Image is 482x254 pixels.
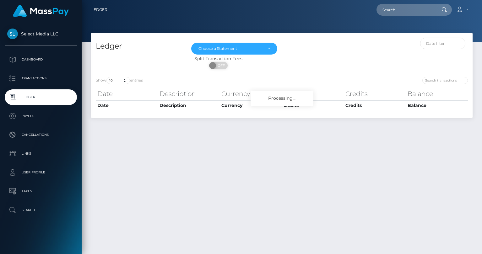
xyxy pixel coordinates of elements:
[191,43,277,55] button: Choose a Statement
[406,87,468,100] th: Balance
[251,91,313,106] div: Processing...
[96,100,158,110] th: Date
[7,149,74,158] p: Links
[5,71,77,86] a: Transactions
[7,187,74,196] p: Taxes
[7,130,74,140] p: Cancellations
[7,55,74,64] p: Dashboard
[344,100,406,110] th: Credits
[376,4,436,16] input: Search...
[96,77,143,84] label: Show entries
[5,31,77,37] span: Select Media LLC
[7,29,18,39] img: Select Media LLC
[5,108,77,124] a: Payees
[5,127,77,143] a: Cancellations
[5,146,77,161] a: Links
[5,52,77,67] a: Dashboard
[5,89,77,105] a: Ledger
[91,56,345,62] div: Split Transaction Fees
[158,100,220,110] th: Description
[91,3,107,16] a: Ledger
[7,168,74,177] p: User Profile
[13,5,69,17] img: MassPay Logo
[282,87,344,100] th: Debits
[5,165,77,180] a: User Profile
[220,100,282,110] th: Currency
[5,183,77,199] a: Taxes
[422,77,468,84] input: Search transactions
[7,205,74,215] p: Search
[406,100,468,110] th: Balance
[7,74,74,83] p: Transactions
[220,87,282,100] th: Currency
[198,46,263,51] div: Choose a Statement
[96,87,158,100] th: Date
[106,77,130,84] select: Showentries
[7,93,74,102] p: Ledger
[96,41,182,52] h4: Ledger
[5,202,77,218] a: Search
[158,87,220,100] th: Description
[344,87,406,100] th: Credits
[213,62,228,69] span: OFF
[7,111,74,121] p: Payees
[420,38,465,49] input: Date filter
